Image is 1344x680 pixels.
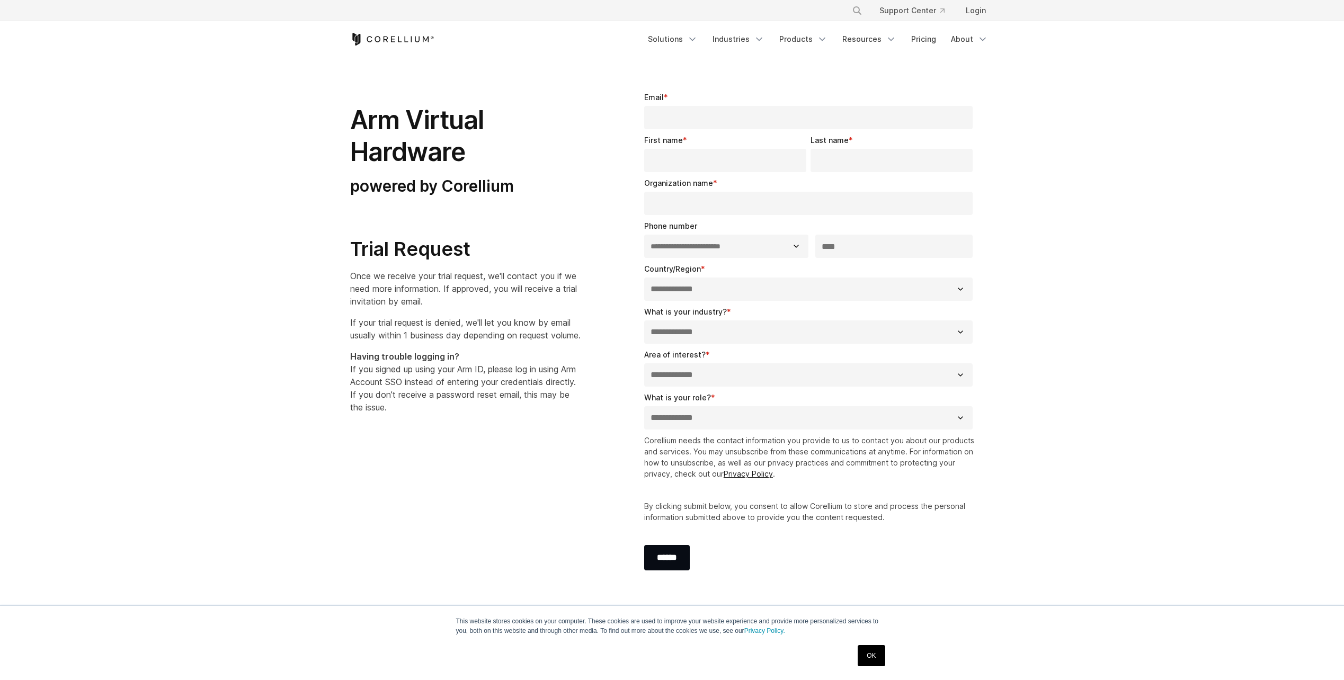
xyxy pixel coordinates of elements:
[811,136,849,145] span: Last name
[642,30,994,49] div: Navigation Menu
[871,1,953,20] a: Support Center
[905,30,942,49] a: Pricing
[350,176,581,196] h3: powered by Corellium
[350,104,581,168] h1: Arm Virtual Hardware
[644,500,977,523] p: By clicking submit below, you consent to allow Corellium to store and process the personal inform...
[644,350,706,359] span: Area of interest?
[644,264,701,273] span: Country/Region
[350,351,576,413] span: If you signed up using your Arm ID, please log in using Arm Account SSO instead of entering your ...
[644,307,727,316] span: What is your industry?
[836,30,903,49] a: Resources
[644,93,664,102] span: Email
[945,30,994,49] a: About
[644,136,683,145] span: First name
[744,627,785,634] a: Privacy Policy.
[706,30,771,49] a: Industries
[644,178,713,187] span: Organization name
[644,435,977,479] p: Corellium needs the contact information you provide to us to contact you about our products and s...
[957,1,994,20] a: Login
[350,351,459,362] strong: Having trouble logging in?
[839,1,994,20] div: Navigation Menu
[773,30,834,49] a: Products
[724,469,773,478] a: Privacy Policy
[858,645,885,666] a: OK
[350,33,434,46] a: Corellium Home
[456,616,888,636] p: This website stores cookies on your computer. These cookies are used to improve your website expe...
[642,30,704,49] a: Solutions
[350,271,577,307] span: Once we receive your trial request, we'll contact you if we need more information. If approved, y...
[350,317,581,341] span: If your trial request is denied, we'll let you know by email usually within 1 business day depend...
[350,237,581,261] h2: Trial Request
[848,1,867,20] button: Search
[644,393,711,402] span: What is your role?
[644,221,697,230] span: Phone number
